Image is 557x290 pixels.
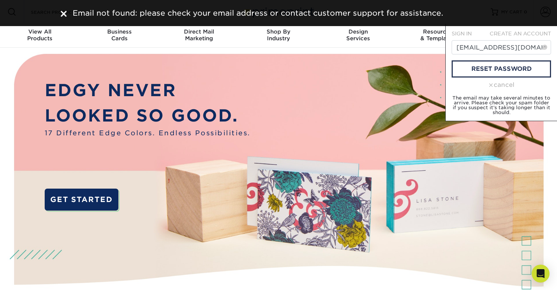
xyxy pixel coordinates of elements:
[45,189,118,211] a: GET STARTED
[239,28,318,35] span: Shop By
[159,28,239,42] div: Marketing
[239,24,318,48] a: Shop ByIndustry
[490,31,551,37] span: CREATE AN ACCOUNT
[159,24,239,48] a: Direct MailMarketing
[398,28,478,35] span: Resources
[452,40,551,54] input: Email
[318,28,398,42] div: Services
[61,11,67,17] img: close
[398,24,478,48] a: Resources& Templates
[318,28,398,35] span: Design
[452,81,551,89] div: cancel
[159,28,239,35] span: Direct Mail
[318,24,398,48] a: DesignServices
[452,95,550,115] small: The email may take several minutes to arrive. Please check your spam folder if you suspect it's t...
[45,103,251,128] p: LOOKED SO GOOD.
[80,28,159,42] div: Cards
[45,78,251,103] p: EDGY NEVER
[80,28,159,35] span: Business
[239,28,318,42] div: Industry
[45,128,251,138] span: 17 Different Edge Colors. Endless Possibilities.
[398,28,478,42] div: & Templates
[80,24,159,48] a: BusinessCards
[73,9,443,18] span: Email not found: please check your email address or contact customer support for assistance.
[532,265,550,283] div: Open Intercom Messenger
[452,31,472,37] span: SIGN IN
[452,60,551,78] a: reset password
